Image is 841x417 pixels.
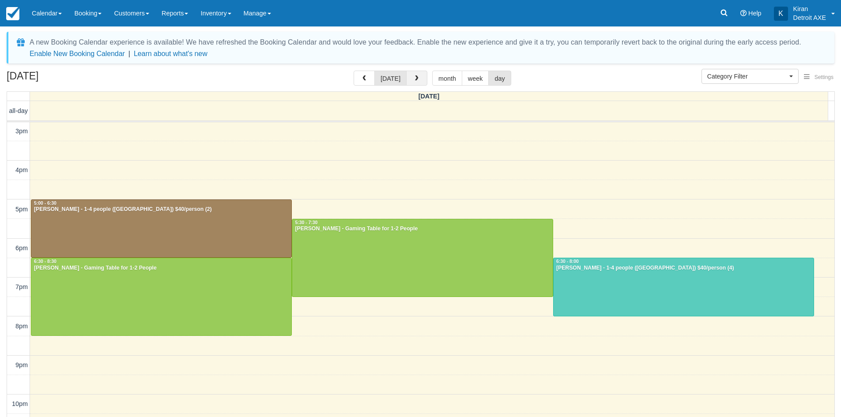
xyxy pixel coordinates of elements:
div: K [774,7,788,21]
span: all-day [9,107,28,114]
span: 5pm [15,206,28,213]
span: Settings [815,74,833,80]
span: 5:30 - 7:30 [295,220,317,225]
div: [PERSON_NAME] - Gaming Table for 1-2 People [34,265,289,272]
span: 8pm [15,323,28,330]
span: 10pm [12,400,28,407]
span: 6:30 - 8:30 [34,259,57,264]
span: 5:00 - 6:30 [34,201,57,206]
a: 5:00 - 6:30[PERSON_NAME] - 1-4 people ([GEOGRAPHIC_DATA]) $40/person (2) [31,199,292,258]
button: Category Filter [701,69,799,84]
span: Category Filter [707,72,787,81]
p: Kiran [793,4,826,13]
button: Settings [799,71,839,84]
i: Help [740,10,747,16]
div: A new Booking Calendar experience is available! We have refreshed the Booking Calendar and would ... [30,37,801,48]
img: checkfront-main-nav-mini-logo.png [6,7,19,20]
div: [PERSON_NAME] - 1-4 people ([GEOGRAPHIC_DATA]) $40/person (4) [556,265,811,272]
div: [PERSON_NAME] - 1-4 people ([GEOGRAPHIC_DATA]) $40/person (2) [34,206,289,213]
span: 6:30 - 8:00 [556,259,579,264]
span: Help [748,10,762,17]
span: 7pm [15,283,28,290]
button: day [488,71,511,86]
span: [DATE] [419,93,440,100]
h2: [DATE] [7,71,118,87]
button: Enable New Booking Calendar [30,49,125,58]
button: [DATE] [374,71,407,86]
div: [PERSON_NAME] - Gaming Table for 1-2 People [294,225,551,233]
a: Learn about what's new [134,50,207,57]
span: 9pm [15,361,28,368]
span: 3pm [15,128,28,135]
span: 4pm [15,166,28,173]
p: Detroit AXE [793,13,826,22]
a: 5:30 - 7:30[PERSON_NAME] - Gaming Table for 1-2 People [292,219,553,297]
a: 6:30 - 8:30[PERSON_NAME] - Gaming Table for 1-2 People [31,258,292,336]
button: week [462,71,489,86]
span: 6pm [15,244,28,252]
a: 6:30 - 8:00[PERSON_NAME] - 1-4 people ([GEOGRAPHIC_DATA]) $40/person (4) [553,258,814,316]
button: month [432,71,462,86]
span: | [128,50,130,57]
